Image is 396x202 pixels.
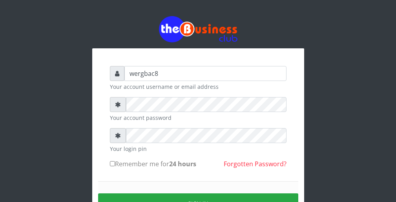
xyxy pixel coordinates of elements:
[224,160,287,168] a: Forgotten Password?
[110,114,287,122] small: Your account password
[110,161,115,166] input: Remember me for24 hours
[110,159,196,169] label: Remember me for
[110,145,287,153] small: Your login pin
[110,83,287,91] small: Your account username or email address
[124,66,287,81] input: Username or email address
[169,160,196,168] b: 24 hours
